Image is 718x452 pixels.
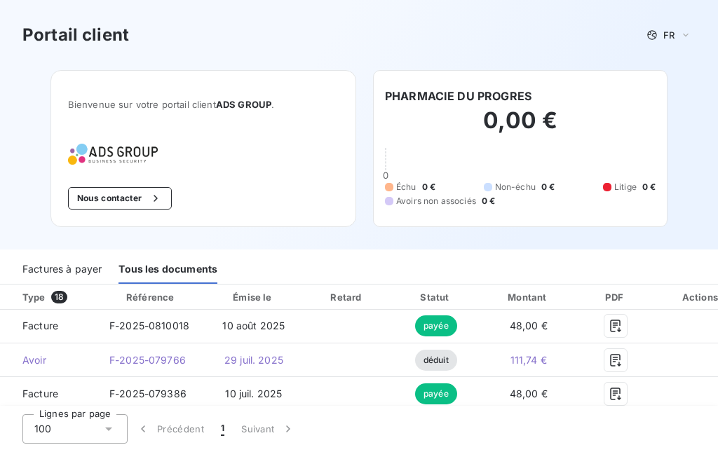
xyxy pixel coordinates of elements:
div: Factures à payer [22,254,102,284]
div: Tous les documents [118,254,217,284]
span: 0 € [482,195,495,207]
span: 111,74 € [510,354,547,366]
span: Facture [11,319,87,333]
span: Non-échu [495,181,536,193]
span: 48,00 € [510,388,548,399]
span: 0 € [422,181,435,193]
span: payée [415,315,457,336]
span: 29 juil. 2025 [224,354,283,366]
span: 18 [51,291,67,303]
span: F-2025-079766 [109,354,186,366]
span: Échu [396,181,416,193]
span: FR [663,29,675,41]
span: F-2025-0810018 [109,320,189,331]
div: Montant [482,290,574,304]
div: Référence [126,292,174,303]
button: Nous contacter [68,187,172,210]
div: Statut [395,290,477,304]
span: 1 [221,422,224,436]
button: 1 [212,414,233,444]
button: Suivant [233,414,304,444]
span: Facture [11,387,87,401]
span: Avoir [11,353,87,367]
span: 100 [34,422,51,436]
div: PDF [580,290,651,304]
h2: 0,00 € [385,107,656,149]
h6: PHARMACIE DU PROGRES [385,88,531,104]
div: Type [14,290,95,304]
span: Bienvenue sur votre portail client . [68,99,339,110]
span: 0 € [642,181,656,193]
h3: Portail client [22,22,129,48]
span: déduit [415,350,457,371]
span: Avoirs non associés [396,195,476,207]
img: Company logo [68,144,158,165]
button: Précédent [128,414,212,444]
span: 10 juil. 2025 [225,388,282,399]
span: 48,00 € [510,320,548,331]
span: ADS GROUP [216,99,271,110]
span: F-2025-079386 [109,388,187,399]
span: payée [415,383,457,404]
div: Retard [305,290,389,304]
span: 0 € [541,181,555,193]
span: 10 août 2025 [222,320,285,331]
span: 0 [383,170,388,181]
span: Litige [614,181,637,193]
div: Émise le [208,290,299,304]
